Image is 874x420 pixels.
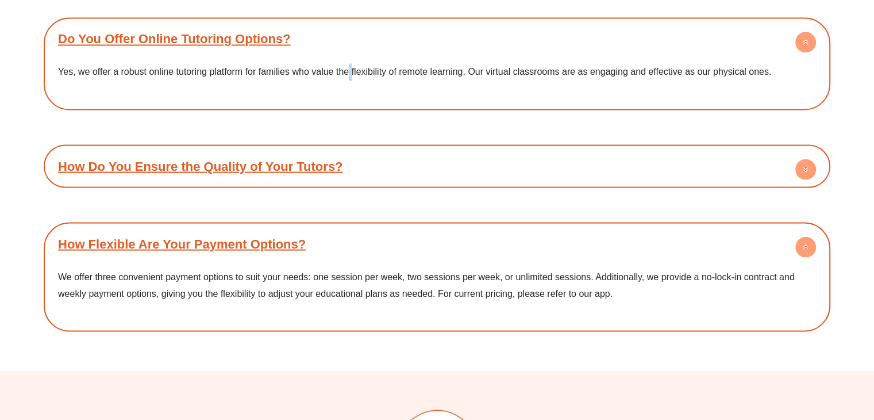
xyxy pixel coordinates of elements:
a: How Do You Ensure the Quality of Your Tutors? [58,159,342,173]
div: How Do You Ensure the Quality of Your Tutors? [49,150,825,182]
iframe: Chat Widget [683,291,874,420]
span: We offer three convenient payment options to suit your needs: one session per week, two sessions ... [58,272,795,299]
span: Yes, we offer a robust online tutoring platform for families who value the flexibility of remote ... [58,67,771,77]
div: Do You Offer Online Tutoring Options? [49,23,825,55]
a: How Flexible Are Your Payment Options? [58,236,306,251]
div: How Flexible Are Your Payment Options? [49,259,825,326]
div: How Flexible Are Your Payment Options? [49,228,825,259]
a: Do You Offer Online Tutoring Options? [58,32,291,46]
div: Do You Offer Online Tutoring Options? [49,55,825,104]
